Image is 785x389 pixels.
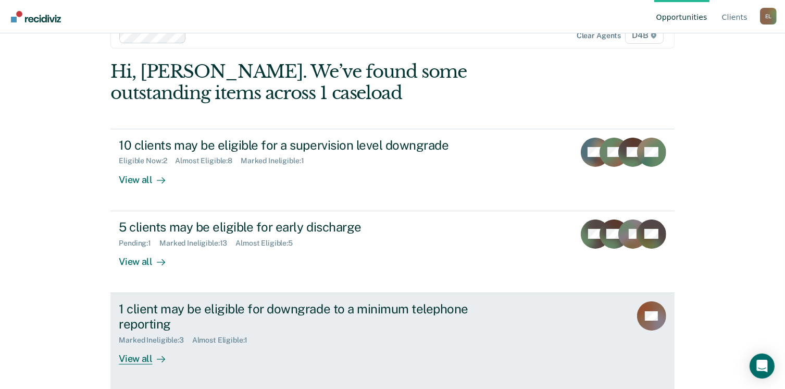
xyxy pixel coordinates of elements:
div: E L [760,8,777,25]
div: Almost Eligible : 1 [192,336,256,345]
div: Hi, [PERSON_NAME]. We’ve found some outstanding items across 1 caseload [110,61,562,104]
div: View all [119,165,177,186]
span: D4B [625,27,663,44]
div: Almost Eligible : 8 [175,156,241,165]
div: Marked Ineligible : 3 [119,336,192,345]
a: 5 clients may be eligible for early dischargePending:1Marked Ineligible:13Almost Eligible:5View all [110,211,674,293]
div: Marked Ineligible : 13 [159,239,235,248]
div: 5 clients may be eligible for early discharge [119,220,484,235]
div: Open Intercom Messenger [750,354,775,379]
a: 10 clients may be eligible for a supervision level downgradeEligible Now:2Almost Eligible:8Marked... [110,129,674,211]
img: Recidiviz [11,11,61,22]
button: Profile dropdown button [760,8,777,25]
div: Pending : 1 [119,239,159,248]
div: View all [119,344,177,364]
div: Almost Eligible : 5 [235,239,301,248]
div: 10 clients may be eligible for a supervision level downgrade [119,138,484,153]
div: Eligible Now : 2 [119,156,175,165]
div: View all [119,247,177,268]
div: 1 client may be eligible for downgrade to a minimum telephone reporting [119,301,484,332]
div: Marked Ineligible : 1 [241,156,312,165]
div: Clear agents [577,31,621,40]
